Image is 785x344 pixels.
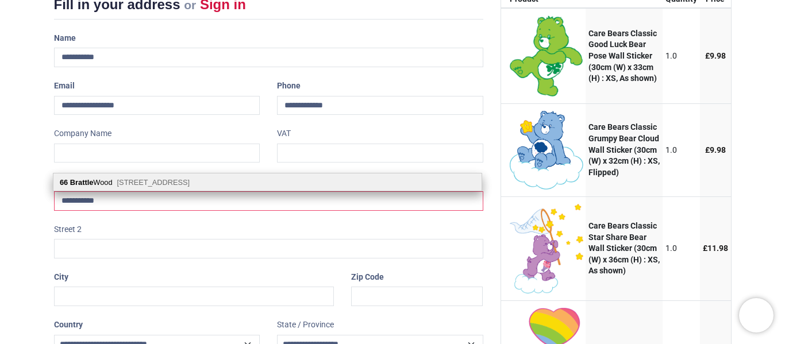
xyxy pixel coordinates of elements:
[54,76,75,96] label: Email
[588,122,660,176] strong: Care Bears Classic Grumpy Bear Cloud Wall Sticker (30cm (W) x 32cm (H) : XS, Flipped)
[54,220,82,239] label: Street 2
[705,51,726,60] span: £
[277,124,291,144] label: VAT
[117,178,190,187] span: [STREET_ADDRESS]
[53,173,482,191] div: Wood
[710,145,726,154] span: 9.98
[70,178,94,187] b: Brattle
[703,243,728,253] span: £
[277,315,334,335] label: State / Province
[710,51,726,60] span: 9.98
[510,204,583,294] img: wd9C+hd73FRXAAAAABJRU5ErkJggg==
[588,29,657,83] strong: Care Bears Classic Good Luck Bear Pose Wall Sticker (30cm (W) x 33cm (H) : XS, As shown)
[665,145,697,156] div: 1.0
[665,51,697,62] div: 1.0
[54,268,68,287] label: City
[588,221,660,275] strong: Care Bears Classic Star Share Bear Wall Sticker (30cm (W) x 36cm (H) : XS, As shown)
[707,243,728,253] span: 11.98
[510,16,583,96] img: C3krWOyPEig4AAAAAElFTkSuQmCC
[510,111,583,189] img: AVKuW2yaoy5LAAAAAElFTkSuQmCC
[60,178,68,187] b: 66
[739,298,774,333] iframe: Brevo live chat
[351,268,384,287] label: Zip Code
[277,76,301,96] label: Phone
[665,243,697,254] div: 1.0
[53,173,482,191] div: address list
[705,145,726,154] span: £
[54,124,111,144] label: Company Name
[54,315,83,335] label: Country
[54,172,122,191] label: Street
[54,29,76,48] label: Name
